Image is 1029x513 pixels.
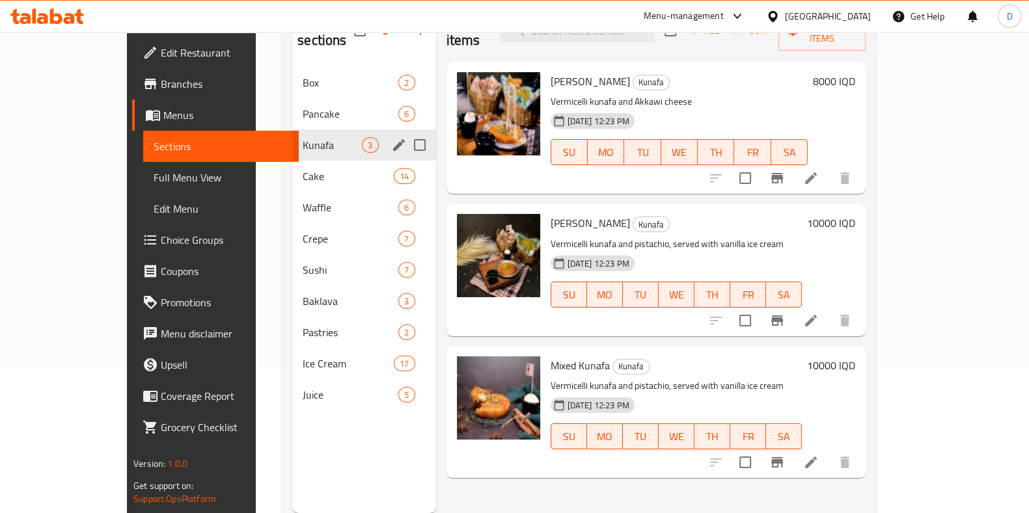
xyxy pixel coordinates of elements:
[143,131,299,162] a: Sections
[624,139,661,165] button: TU
[664,285,689,304] span: WE
[303,168,394,184] span: Cake
[398,293,415,309] div: items
[154,138,288,154] span: Sections
[551,139,588,165] button: SU
[592,427,618,446] span: MO
[132,412,299,443] a: Grocery Checklist
[398,262,415,278] div: items
[593,143,619,162] span: MO
[761,305,793,336] button: Branch-specific-item
[766,423,802,449] button: SA
[803,454,819,470] a: Edit menu item
[734,139,771,165] button: FR
[398,387,415,402] div: items
[303,387,398,402] span: Juice
[457,214,540,297] img: Pistachio Kunafa
[292,317,435,348] div: Pastries2
[700,427,725,446] span: TH
[732,449,759,476] span: Select to update
[161,45,288,60] span: Edit Restaurant
[633,75,669,90] span: Kunafa
[163,107,288,123] span: Menus
[735,285,761,304] span: FR
[132,68,299,99] a: Branches
[161,357,288,373] span: Upsell
[829,163,860,194] button: delete
[133,490,216,507] a: Support.OpsPlatform
[556,427,582,446] span: SU
[292,254,435,285] div: Sushi7
[551,236,803,252] p: Vermicelli kunafa and pistachio, served with vanilla ice cream
[761,163,793,194] button: Branch-specific-item
[587,282,623,308] button: MO
[785,9,871,23] div: [GEOGRAPHIC_DATA]
[659,282,694,308] button: WE
[664,427,689,446] span: WE
[661,139,698,165] button: WE
[551,94,808,110] p: Vermicelli kunafa and Akkawi cheese
[807,214,855,232] h6: 10000 IQD
[389,135,409,155] button: edit
[628,285,653,304] span: TU
[132,99,299,131] a: Menus
[556,143,583,162] span: SU
[143,162,299,193] a: Full Menu View
[457,72,540,155] img: Cheese Kunafa
[394,356,415,371] div: items
[399,326,414,339] span: 2
[644,8,724,24] div: Menu-management
[303,262,398,278] span: Sushi
[761,447,793,478] button: Branch-specific-item
[588,139,624,165] button: MO
[292,285,435,317] div: Baklava3
[659,423,694,449] button: WE
[132,318,299,349] a: Menu disclaimer
[551,356,610,375] span: Mixed Kunafa
[363,139,377,151] span: 3
[612,359,650,375] div: Kunafa
[132,380,299,412] a: Coverage Report
[161,295,288,310] span: Promotions
[132,287,299,318] a: Promotions
[623,423,659,449] button: TU
[446,11,486,50] h2: Menu items
[730,423,766,449] button: FR
[297,11,353,50] h2: Menu sections
[303,293,398,309] span: Baklava
[732,307,759,334] span: Select to update
[154,170,288,185] span: Full Menu View
[133,477,193,494] span: Get support on:
[161,326,288,341] span: Menu disclaimer
[292,129,435,161] div: Kunafa3edit
[161,388,288,404] span: Coverage Report
[161,76,288,92] span: Branches
[399,77,414,89] span: 2
[292,67,435,98] div: Box2
[399,108,414,120] span: 6
[633,217,670,232] div: Kunafa
[735,427,761,446] span: FR
[623,282,659,308] button: TU
[700,285,725,304] span: TH
[457,356,540,440] img: Mixed Kunafa
[739,143,765,162] span: FR
[829,305,860,336] button: delete
[161,419,288,435] span: Grocery Checklist
[551,423,587,449] button: SU
[398,75,415,90] div: items
[694,282,730,308] button: TH
[132,224,299,256] a: Choice Groups
[167,455,187,472] span: 1.0.0
[292,192,435,223] div: Waffle6
[771,139,808,165] button: SA
[399,202,414,214] span: 6
[132,256,299,287] a: Coupons
[813,72,855,90] h6: 8000 IQD
[694,423,730,449] button: TH
[303,106,398,122] div: Pancake
[303,356,394,371] div: Ice Cream
[771,427,797,446] span: SA
[399,389,414,401] span: 5
[633,217,669,232] span: Kunafa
